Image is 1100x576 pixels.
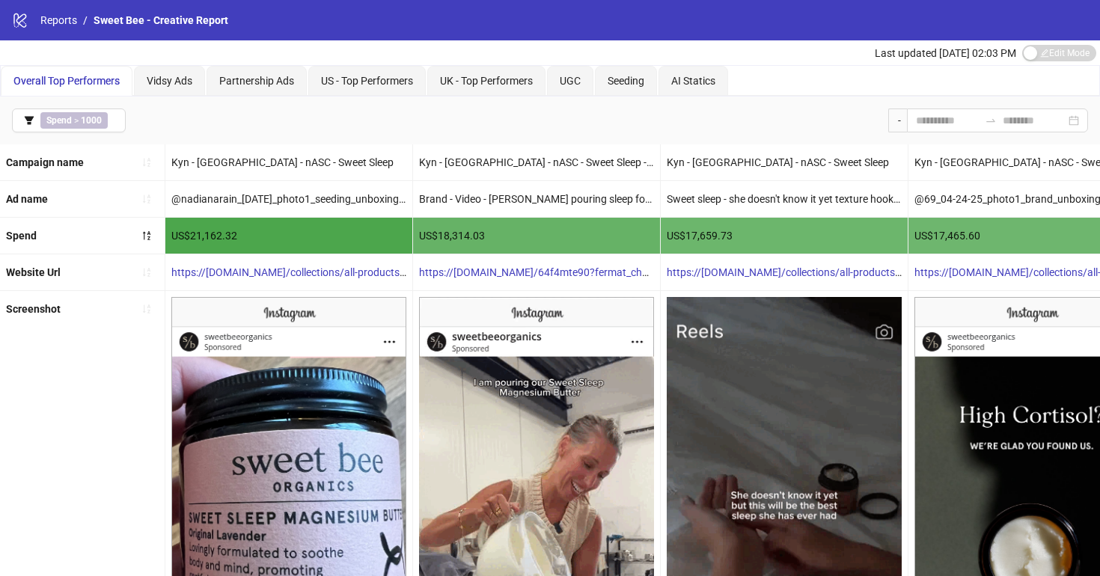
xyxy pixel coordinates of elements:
[985,114,997,126] span: swap-right
[37,12,80,28] a: Reports
[147,75,192,87] span: Vidsy Ads
[413,181,660,217] div: Brand - Video - [PERSON_NAME] pouring sleep focussed - Fermat - Copy
[165,218,412,254] div: US$21,162.32
[141,267,152,278] span: sort-ascending
[661,181,908,217] div: Sweet sleep - she doesn't know it yet texture hook - 9:16 reel.MOV
[440,75,533,87] span: UK - Top Performers
[24,115,34,126] span: filter
[81,115,102,126] b: 1000
[165,181,412,217] div: @nadianarain_[DATE]_photo1_seeding_unboxing_sweetsleepbutter_sweetbee.png
[671,75,715,87] span: AI Statics
[6,193,48,205] b: Ad name
[985,114,997,126] span: to
[661,218,908,254] div: US$17,659.73
[875,47,1016,59] span: Last updated [DATE] 02:03 PM
[661,144,908,180] div: Kyn - [GEOGRAPHIC_DATA] - nASC - Sweet Sleep
[165,144,412,180] div: Kyn - [GEOGRAPHIC_DATA] - nASC - Sweet Sleep
[560,75,581,87] span: UGC
[141,230,152,241] span: sort-descending
[6,303,61,315] b: Screenshot
[46,115,72,126] b: Spend
[94,14,228,26] span: Sweet Bee - Creative Report
[413,218,660,254] div: US$18,314.03
[413,144,660,180] div: Kyn - [GEOGRAPHIC_DATA] - nASC - Sweet Sleep - Fermat
[141,194,152,204] span: sort-ascending
[141,304,152,314] span: sort-ascending
[608,75,644,87] span: Seeding
[141,157,152,168] span: sort-ascending
[6,266,61,278] b: Website Url
[83,12,88,28] li: /
[888,108,907,132] div: -
[40,112,108,129] span: >
[13,75,120,87] span: Overall Top Performers
[12,108,126,132] button: Spend > 1000
[6,156,84,168] b: Campaign name
[6,230,37,242] b: Spend
[321,75,413,87] span: US - Top Performers
[219,75,294,87] span: Partnership Ads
